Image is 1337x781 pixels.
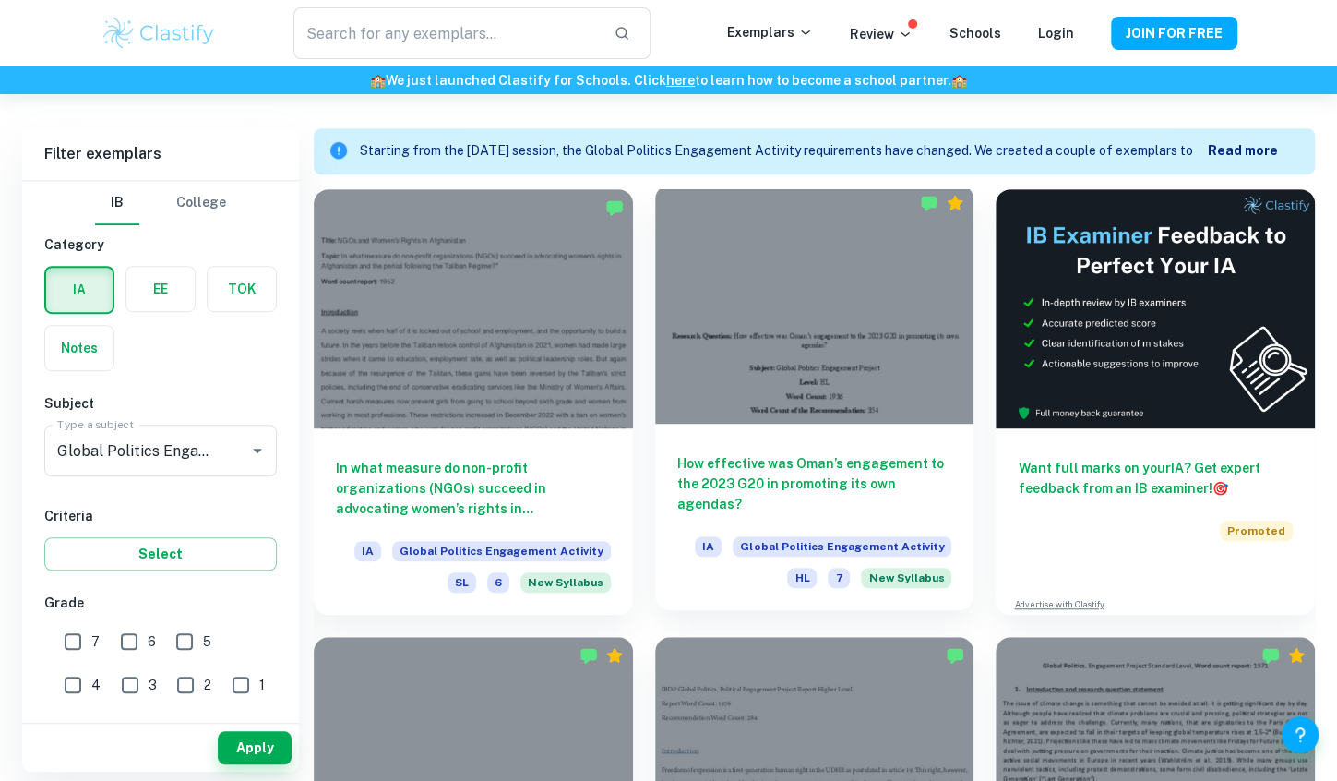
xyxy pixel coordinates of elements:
img: Thumbnail [996,189,1315,428]
span: Global Politics Engagement Activity [392,541,611,561]
h6: Category [44,234,277,255]
button: Open [245,438,270,463]
label: Type a subject [57,416,134,432]
button: JOIN FOR FREE [1111,17,1237,50]
h6: In what measure do non-profit organizations (NGOs) succeed in advocating women’s rights in [GEOGR... [336,458,611,519]
a: In what measure do non-profit organizations (NGOs) succeed in advocating women’s rights in [GEOGR... [314,189,633,615]
span: 6 [487,572,509,593]
input: Search for any exemplars... [293,7,598,59]
span: 🏫 [370,73,386,88]
span: 🏫 [951,73,967,88]
a: here [666,73,695,88]
h6: Grade [44,593,277,613]
h6: Want full marks on your IA ? Get expert feedback from an IB examiner! [1018,458,1293,499]
div: Starting from the May 2026 session, the Global Politics Engagement Activity requirements have cha... [520,572,611,593]
span: New Syllabus [861,568,951,588]
div: Premium [946,194,964,212]
div: Filter type choice [95,181,226,225]
h6: Criteria [44,506,277,526]
a: How effective was Oman’s engagement to the 2023 G20 in promoting its own agendas?IAGlobal Politic... [655,189,974,615]
span: 7 [828,568,850,588]
img: Marked [946,646,964,665]
a: Login [1038,26,1074,41]
img: Marked [920,194,938,212]
span: 3 [149,675,157,695]
span: 4 [91,675,101,695]
p: Starting from the [DATE] session, the Global Politics Engagement Activity requirements have chang... [360,141,1208,162]
span: 7 [91,631,100,652]
div: Starting from the May 2026 session, the Global Politics Engagement Activity requirements have cha... [861,568,951,588]
span: New Syllabus [520,572,611,593]
button: IA [46,268,113,312]
span: IA [695,536,722,557]
h6: Subject [44,393,277,414]
img: Marked [579,646,598,665]
a: Schools [949,26,1001,41]
span: 🎯 [1212,481,1227,496]
p: Exemplars [727,22,813,42]
span: 1 [259,675,265,695]
img: Clastify logo [101,15,218,52]
button: IB [95,181,139,225]
span: 6 [148,631,156,652]
a: Want full marks on yourIA? Get expert feedback from an IB examiner!PromotedAdvertise with Clastify [996,189,1315,615]
button: Notes [45,326,113,370]
span: HL [787,568,817,588]
h6: Filter exemplars [22,128,299,180]
span: 2 [204,675,211,695]
button: College [176,181,226,225]
span: IA [354,541,381,561]
p: Review [850,24,913,44]
button: Help and Feedback [1282,716,1319,753]
button: TOK [208,267,276,311]
h6: How effective was Oman’s engagement to the 2023 G20 in promoting its own agendas? [677,453,952,514]
img: Marked [605,198,624,217]
a: Advertise with Clastify [1014,598,1104,611]
span: Promoted [1220,521,1293,541]
span: SL [448,572,476,593]
button: Select [44,537,277,571]
div: Premium [605,646,624,665]
button: EE [126,267,195,311]
b: Read more [1208,143,1278,158]
div: Premium [1287,646,1306,665]
img: Marked [1261,646,1280,665]
h6: We just launched Clastify for Schools. Click to learn how to become a school partner. [4,70,1333,90]
span: Global Politics Engagement Activity [733,536,951,557]
button: Apply [218,731,292,764]
span: 5 [203,631,211,652]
